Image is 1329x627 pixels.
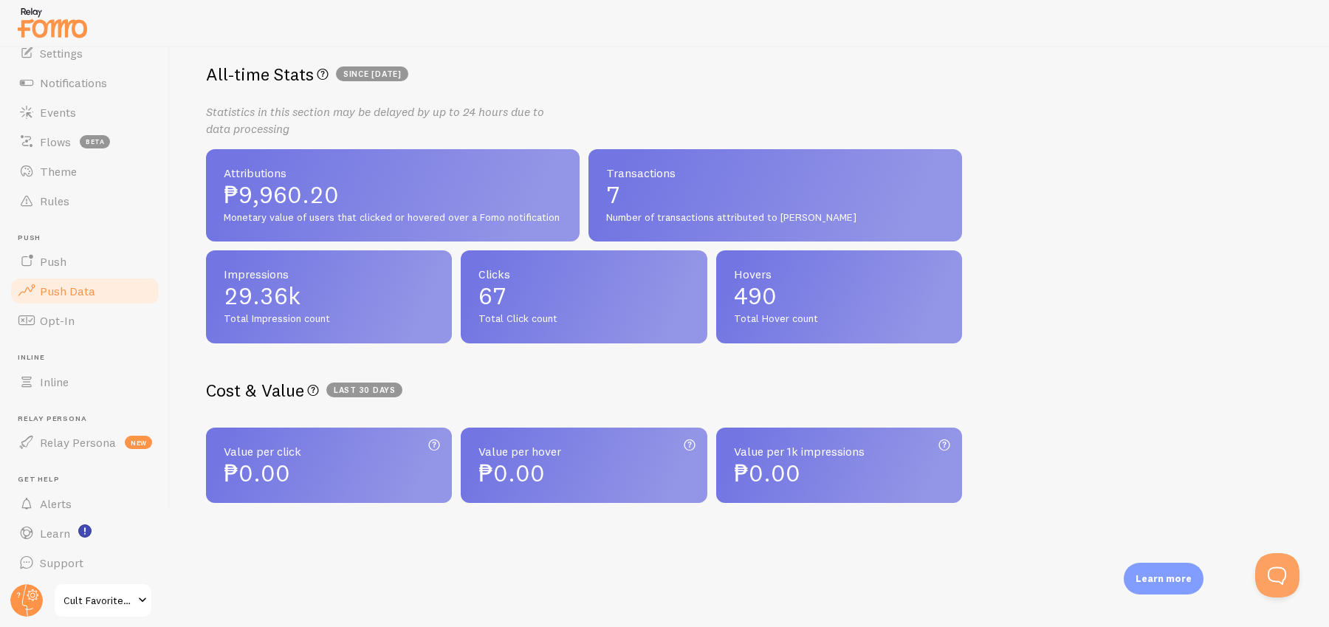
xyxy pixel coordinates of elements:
span: Relay Persona [40,435,116,450]
span: 7 [606,183,944,207]
div: Learn more [1124,563,1203,595]
span: Support [40,555,83,570]
span: Value per 1k impressions [734,445,944,457]
a: Theme [9,157,161,186]
span: ₱9,960.20 [224,183,562,207]
span: Total Click count [478,312,689,326]
span: since [DATE] [336,66,408,81]
span: Total Impression count [224,312,434,326]
span: Total Hover count [734,312,944,326]
a: Learn [9,518,161,548]
span: Transactions [606,167,944,179]
span: Events [40,105,76,120]
span: Hovers [734,268,944,280]
span: 490 [734,284,944,308]
span: Number of transactions attributed to [PERSON_NAME] [606,211,944,225]
span: Impressions [224,268,434,280]
span: Relay Persona [18,414,161,424]
span: Theme [40,164,77,179]
span: Rules [40,193,69,208]
span: Clicks [478,268,689,280]
img: fomo-relay-logo-orange.svg [16,4,89,41]
a: Push Data [9,276,161,306]
a: Events [9,97,161,127]
a: Relay Persona new [9,428,161,457]
span: 67 [478,284,689,308]
a: Support [9,548,161,578]
svg: <p>Watch New Feature Tutorials!</p> [78,524,92,538]
span: 29.36k [224,284,434,308]
span: Last 30 days [326,383,402,397]
span: Cult Favorites Unlimited Inc. [63,592,134,609]
i: Statistics in this section may be delayed by up to 24 hours due to data processing [206,104,544,136]
span: Get Help [18,475,161,484]
span: Monetary value of users that clicked or hovered over a Fomo notification [224,211,562,225]
span: Push Data [40,284,95,298]
span: Flows [40,134,71,149]
span: Value per hover [478,445,689,457]
span: Settings [40,46,83,61]
span: Inline [40,374,69,389]
span: Opt-In [40,313,75,328]
p: Learn more [1136,572,1192,586]
a: Flows beta [9,127,161,157]
span: Notifications [40,75,107,90]
span: ₱0.00 [224,459,290,487]
a: Cult Favorites Unlimited Inc. [53,583,153,618]
span: beta [80,135,110,148]
span: Push [40,254,66,269]
span: Value per click [224,445,434,457]
a: Settings [9,38,161,68]
span: Inline [18,353,161,363]
span: Push [18,233,161,243]
h2: Cost & Value [206,379,962,402]
a: Push [9,247,161,276]
a: Rules [9,186,161,216]
h2: All-time Stats [206,63,962,86]
a: Opt-In [9,306,161,335]
span: Alerts [40,496,72,511]
a: Inline [9,367,161,397]
span: ₱0.00 [734,459,800,487]
span: new [125,436,152,449]
span: Learn [40,526,70,541]
a: Alerts [9,489,161,518]
span: ₱0.00 [478,459,545,487]
a: Notifications [9,68,161,97]
span: Attributions [224,167,562,179]
iframe: Help Scout Beacon - Open [1255,553,1299,597]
